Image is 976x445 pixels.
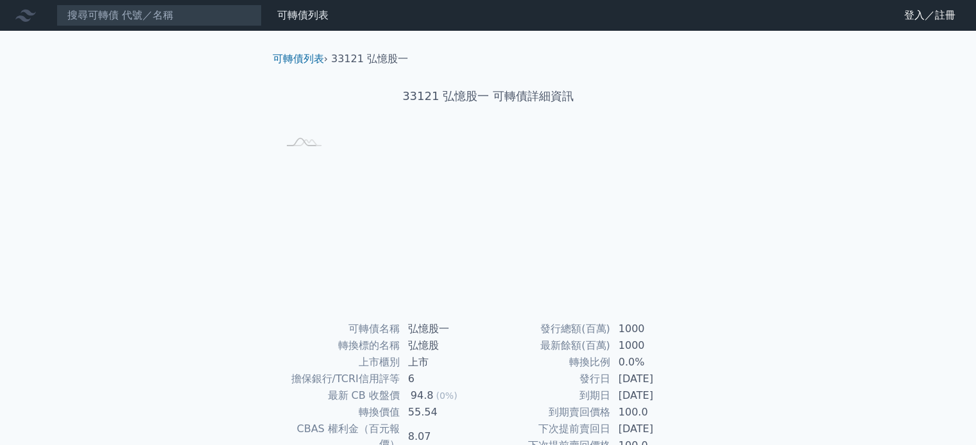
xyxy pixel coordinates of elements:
[400,371,488,387] td: 6
[277,9,329,21] a: 可轉債列表
[488,354,611,371] td: 轉換比例
[278,404,400,421] td: 轉換價值
[611,354,699,371] td: 0.0%
[278,387,400,404] td: 最新 CB 收盤價
[408,388,436,403] div: 94.8
[56,4,262,26] input: 搜尋可轉債 代號／名稱
[278,337,400,354] td: 轉換標的名稱
[488,421,611,437] td: 下次提前賣回日
[488,337,611,354] td: 最新餘額(百萬)
[488,404,611,421] td: 到期賣回價格
[488,321,611,337] td: 發行總額(百萬)
[278,371,400,387] td: 擔保銀行/TCRI信用評等
[436,390,457,401] span: (0%)
[611,337,699,354] td: 1000
[278,321,400,337] td: 可轉債名稱
[400,321,488,337] td: 弘憶股一
[488,371,611,387] td: 發行日
[611,404,699,421] td: 100.0
[273,51,328,67] li: ›
[331,51,408,67] li: 33121 弘憶股一
[278,354,400,371] td: 上市櫃別
[894,5,966,26] a: 登入／註冊
[400,354,488,371] td: 上市
[912,383,976,445] iframe: Chat Widget
[273,53,324,65] a: 可轉債列表
[611,371,699,387] td: [DATE]
[611,321,699,337] td: 1000
[611,421,699,437] td: [DATE]
[400,404,488,421] td: 55.54
[488,387,611,404] td: 到期日
[611,387,699,404] td: [DATE]
[400,337,488,354] td: 弘憶股
[262,87,714,105] h1: 33121 弘憶股一 可轉債詳細資訊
